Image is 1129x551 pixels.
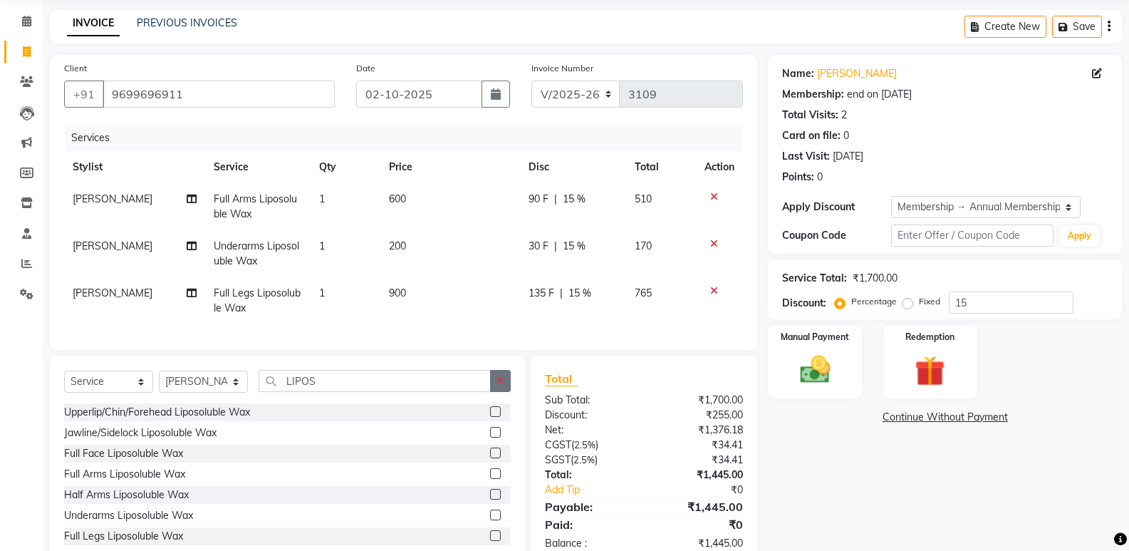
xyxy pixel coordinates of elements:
input: Search by Name/Mobile/Email/Code [103,81,335,108]
span: 30 F [529,239,548,254]
span: 600 [389,192,406,205]
span: [PERSON_NAME] [73,287,152,299]
div: ₹1,700.00 [853,271,898,286]
div: Full Legs Liposoluble Wax [64,529,183,544]
div: ₹1,700.00 [644,393,754,408]
label: Manual Payment [781,331,849,344]
div: Apply Discount [782,200,890,215]
span: Full Legs Liposoluble Wax [214,287,301,314]
span: 510 [635,192,652,205]
th: Total [626,151,697,183]
img: _gift.svg [905,352,954,390]
div: Upperlip/Chin/Forehead Liposoluble Wax [64,405,250,420]
a: Continue Without Payment [771,410,1119,425]
th: Stylist [64,151,205,183]
label: Invoice Number [531,62,593,75]
th: Service [205,151,311,183]
div: [DATE] [833,149,863,164]
span: 900 [389,287,406,299]
a: PREVIOUS INVOICES [137,16,237,29]
div: Sub Total: [534,393,644,408]
a: Add Tip [534,483,662,498]
div: Last Visit: [782,149,830,164]
div: Card on file: [782,128,841,143]
div: 2 [841,108,847,123]
span: 1 [319,240,325,252]
span: | [554,192,557,207]
div: Total: [534,468,644,483]
button: Create New [964,16,1046,38]
img: _cash.svg [791,352,840,387]
span: [PERSON_NAME] [73,240,152,252]
div: ₹1,445.00 [644,498,754,515]
span: 765 [635,287,652,299]
div: Balance : [534,536,644,551]
div: Name: [782,66,814,81]
th: Action [696,151,743,183]
th: Price [380,151,520,183]
div: ₹34.41 [644,453,754,468]
div: Total Visits: [782,108,838,123]
label: Redemption [905,331,954,344]
div: Full Arms Liposoluble Wax [64,467,185,482]
span: 15 % [568,286,591,301]
div: Coupon Code [782,228,890,243]
span: | [554,239,557,254]
button: Apply [1059,225,1100,247]
span: 1 [319,287,325,299]
button: +91 [64,81,104,108]
span: SGST [545,453,571,466]
div: Discount: [782,296,826,311]
div: Underarms Liposoluble Wax [64,508,193,523]
span: 135 F [529,286,554,301]
span: Total [545,371,578,386]
span: CGST [545,438,571,451]
span: 170 [635,240,652,252]
div: Full Face Liposoluble Wax [64,446,183,461]
span: Full Arms Liposoluble Wax [214,192,297,220]
span: [PERSON_NAME] [73,192,152,205]
span: 15 % [563,192,586,207]
input: Search or Scan [259,370,491,392]
label: Percentage [851,295,897,308]
span: 2.5% [573,454,595,465]
label: Date [356,62,375,75]
div: 0 [843,128,849,143]
div: ₹1,445.00 [644,468,754,483]
div: Payable: [534,498,644,515]
th: Qty [311,151,381,183]
div: Services [66,125,754,151]
label: Fixed [919,295,940,308]
div: 0 [817,170,823,185]
div: Half Arms Liposoluble Wax [64,488,189,503]
span: 1 [319,192,325,205]
div: Service Total: [782,271,847,286]
button: Save [1052,16,1102,38]
th: Disc [520,151,625,183]
span: | [560,286,563,301]
span: 15 % [563,239,586,254]
div: Discount: [534,408,644,423]
span: 90 F [529,192,548,207]
a: [PERSON_NAME] [817,66,897,81]
div: ( ) [534,453,644,468]
div: ( ) [534,438,644,453]
a: INVOICE [67,11,120,36]
input: Enter Offer / Coupon Code [891,225,1053,247]
div: end on [DATE] [847,87,912,102]
div: Membership: [782,87,844,102]
div: ₹255.00 [644,408,754,423]
div: ₹0 [662,483,754,498]
div: Points: [782,170,814,185]
div: ₹0 [644,516,754,533]
span: 200 [389,240,406,252]
span: Underarms Liposoluble Wax [214,240,299,267]
div: ₹34.41 [644,438,754,453]
div: Paid: [534,516,644,533]
div: Jawline/Sidelock Liposoluble Wax [64,426,217,441]
div: Net: [534,423,644,438]
span: 2.5% [574,439,595,450]
div: ₹1,376.18 [644,423,754,438]
label: Client [64,62,87,75]
div: ₹1,445.00 [644,536,754,551]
